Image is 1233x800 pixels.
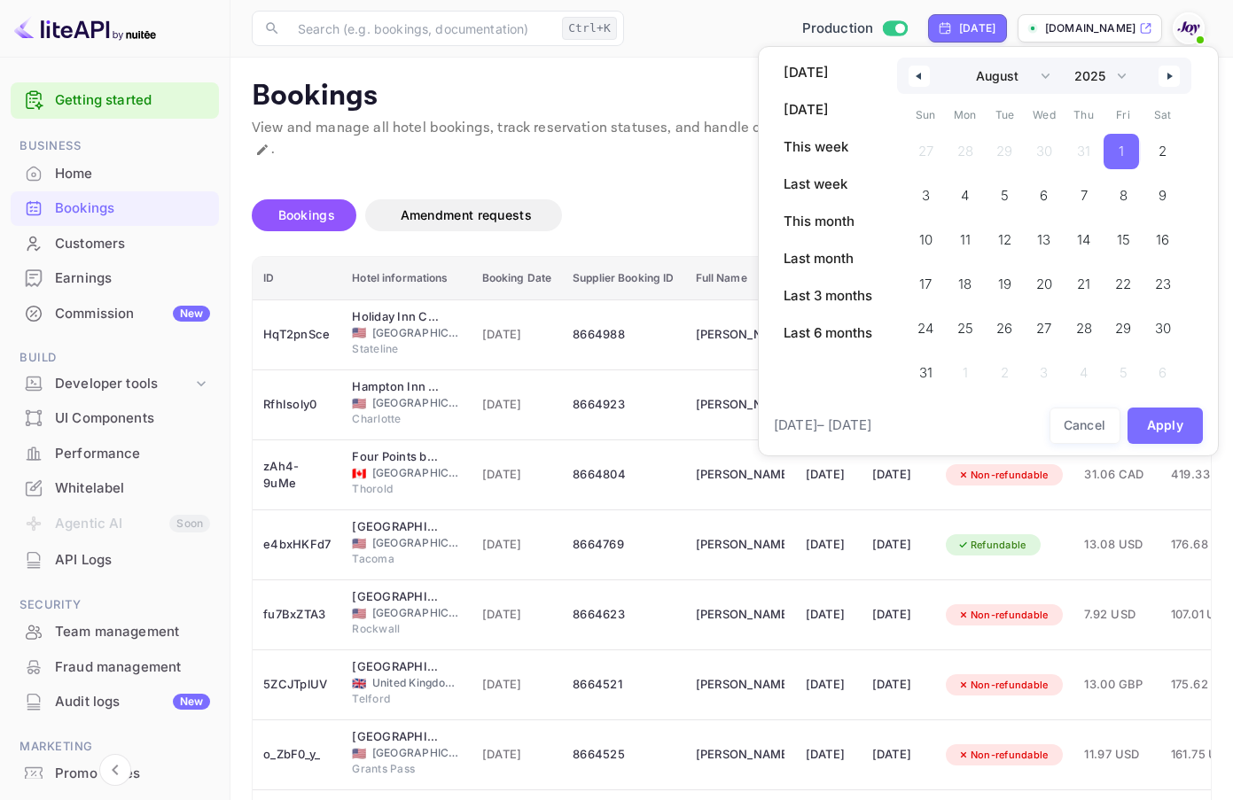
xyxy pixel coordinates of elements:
[1064,218,1104,253] button: 14
[1115,268,1131,300] span: 22
[1104,101,1143,129] span: Fri
[946,218,986,253] button: 11
[1025,218,1065,253] button: 13
[1159,180,1167,212] span: 9
[961,180,969,212] span: 4
[919,224,933,256] span: 10
[1036,268,1052,300] span: 20
[957,313,973,345] span: 25
[773,244,883,274] button: Last month
[1143,101,1182,129] span: Sat
[1104,262,1143,298] button: 22
[946,262,986,298] button: 18
[1104,218,1143,253] button: 15
[1040,180,1048,212] span: 6
[906,101,946,129] span: Sun
[996,313,1012,345] span: 26
[919,357,933,389] span: 31
[1155,313,1171,345] span: 30
[1064,307,1104,342] button: 28
[946,174,986,209] button: 4
[1104,174,1143,209] button: 8
[1050,408,1120,444] button: Cancel
[773,169,883,199] button: Last week
[946,101,986,129] span: Mon
[1025,307,1065,342] button: 27
[1036,313,1051,345] span: 27
[773,281,883,311] button: Last 3 months
[919,268,932,300] span: 17
[1077,268,1090,300] span: 21
[922,180,930,212] span: 3
[773,318,883,348] button: Last 6 months
[1156,224,1169,256] span: 16
[1081,180,1088,212] span: 7
[906,307,946,342] button: 24
[1120,180,1128,212] span: 8
[946,307,986,342] button: 25
[1077,224,1090,256] span: 14
[1117,224,1130,256] span: 15
[1143,174,1182,209] button: 9
[960,224,971,256] span: 11
[906,218,946,253] button: 10
[985,218,1025,253] button: 12
[906,351,946,386] button: 31
[1104,129,1143,165] button: 1
[1001,180,1009,212] span: 5
[1119,136,1124,167] span: 1
[1064,262,1104,298] button: 21
[917,313,933,345] span: 24
[1143,129,1182,165] button: 2
[998,268,1011,300] span: 19
[1064,174,1104,209] button: 7
[998,224,1011,256] span: 12
[1159,136,1167,167] span: 2
[774,416,871,436] span: [DATE] – [DATE]
[906,262,946,298] button: 17
[1076,313,1092,345] span: 28
[985,174,1025,209] button: 5
[773,206,883,237] button: This month
[958,268,972,300] span: 18
[1025,101,1065,129] span: Wed
[1115,313,1131,345] span: 29
[906,174,946,209] button: 3
[773,58,883,88] button: [DATE]
[1104,307,1143,342] button: 29
[985,262,1025,298] button: 19
[1025,262,1065,298] button: 20
[1064,101,1104,129] span: Thu
[1155,268,1171,300] span: 23
[773,132,883,162] button: This week
[985,101,1025,129] span: Tue
[1143,218,1182,253] button: 16
[985,307,1025,342] button: 26
[1143,262,1182,298] button: 23
[1143,307,1182,342] button: 30
[773,95,883,125] button: [DATE]
[1128,408,1204,444] button: Apply
[1037,224,1050,256] span: 13
[1025,174,1065,209] button: 6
